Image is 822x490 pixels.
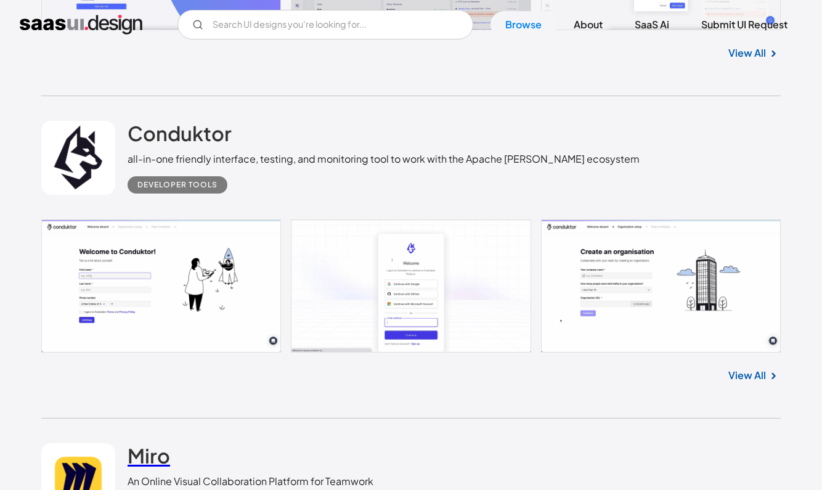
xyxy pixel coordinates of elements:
[128,121,232,145] h2: Conduktor
[728,368,766,383] a: View All
[20,15,142,35] a: home
[686,11,802,38] a: Submit UI Request
[128,443,170,474] a: Miro
[620,11,684,38] a: SaaS Ai
[177,10,473,39] input: Search UI designs you're looking for...
[128,474,373,489] div: An Online Visual Collaboration Platform for Teamwork
[177,10,473,39] form: Email Form
[137,178,218,192] div: Developer tools
[728,46,766,60] a: View All
[490,11,556,38] a: Browse
[559,11,617,38] a: About
[128,152,640,166] div: all-in-one friendly interface, testing, and monitoring tool to work with the Apache [PERSON_NAME]...
[128,443,170,468] h2: Miro
[128,121,232,152] a: Conduktor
